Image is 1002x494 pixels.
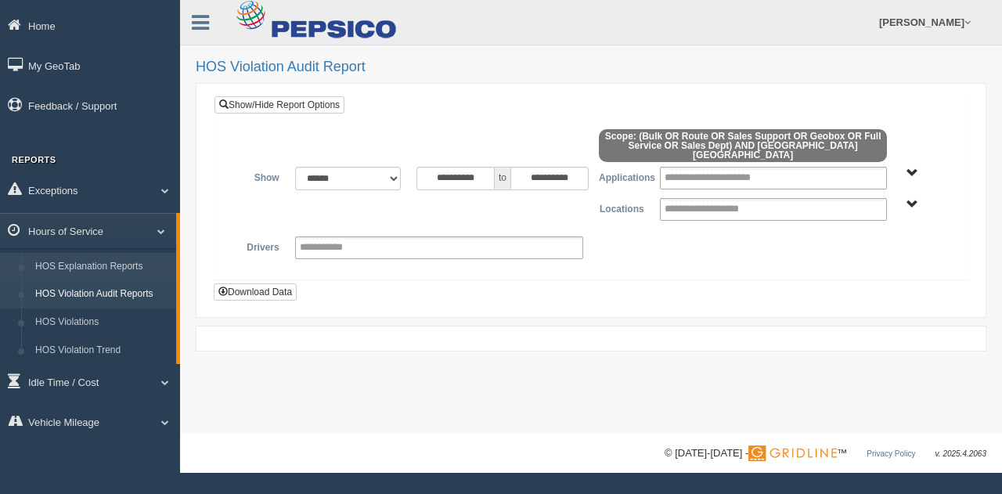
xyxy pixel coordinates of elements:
[748,445,837,461] img: Gridline
[495,167,510,190] span: to
[665,445,986,462] div: © [DATE]-[DATE] - ™
[591,167,652,186] label: Applications
[28,337,176,365] a: HOS Violation Trend
[935,449,986,458] span: v. 2025.4.2063
[214,283,297,301] button: Download Data
[214,96,344,114] a: Show/Hide Report Options
[591,198,652,217] label: Locations
[599,129,887,162] span: Scope: (Bulk OR Route OR Sales Support OR Geobox OR Full Service OR Sales Dept) AND [GEOGRAPHIC_D...
[196,59,986,75] h2: HOS Violation Audit Report
[28,253,176,281] a: HOS Explanation Reports
[28,280,176,308] a: HOS Violation Audit Reports
[226,236,287,255] label: Drivers
[226,167,287,186] label: Show
[28,308,176,337] a: HOS Violations
[867,449,915,458] a: Privacy Policy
